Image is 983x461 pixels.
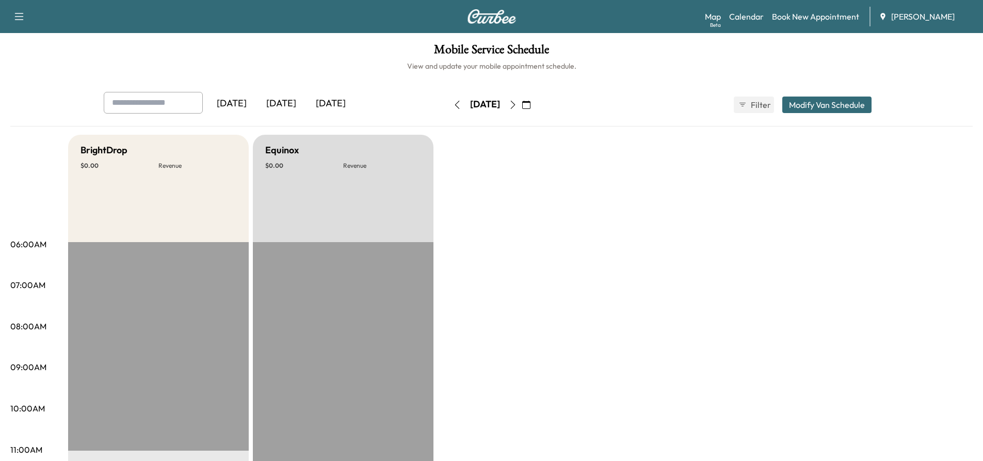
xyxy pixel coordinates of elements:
div: [DATE] [306,92,356,116]
p: 08:00AM [10,320,46,332]
button: Modify Van Schedule [782,97,872,113]
div: [DATE] [470,98,500,111]
span: [PERSON_NAME] [891,10,955,23]
h5: Equinox [265,143,299,157]
p: 10:00AM [10,402,45,415]
button: Filter [734,97,774,113]
p: Revenue [158,162,236,170]
p: 09:00AM [10,361,46,373]
a: Book New Appointment [772,10,859,23]
h5: BrightDrop [80,143,127,157]
div: Beta [710,21,721,29]
a: MapBeta [705,10,721,23]
div: [DATE] [256,92,306,116]
h1: Mobile Service Schedule [10,43,973,61]
img: Curbee Logo [467,9,517,24]
span: Filter [751,99,769,111]
p: 11:00AM [10,443,42,456]
p: $ 0.00 [265,162,343,170]
p: $ 0.00 [80,162,158,170]
div: [DATE] [207,92,256,116]
p: Revenue [343,162,421,170]
a: Calendar [729,10,764,23]
p: 07:00AM [10,279,45,291]
h6: View and update your mobile appointment schedule. [10,61,973,71]
p: 06:00AM [10,238,46,250]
